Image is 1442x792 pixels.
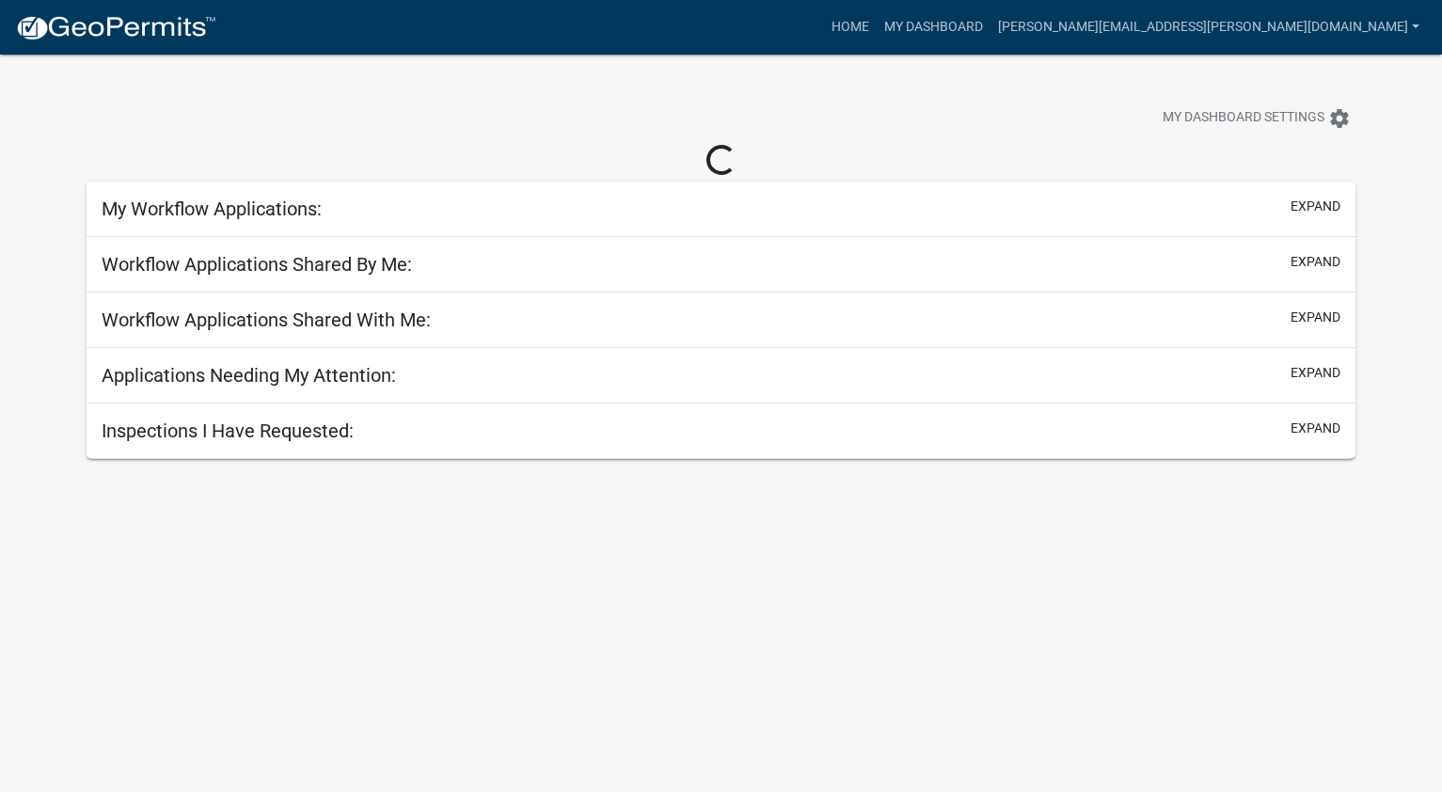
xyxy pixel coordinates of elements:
[990,9,1427,45] a: [PERSON_NAME][EMAIL_ADDRESS][PERSON_NAME][DOMAIN_NAME]
[1291,363,1340,383] button: expand
[877,9,990,45] a: My Dashboard
[1328,107,1351,130] i: settings
[102,253,412,276] h5: Workflow Applications Shared By Me:
[1291,197,1340,216] button: expand
[102,420,354,442] h5: Inspections I Have Requested:
[824,9,877,45] a: Home
[102,309,431,331] h5: Workflow Applications Shared With Me:
[1163,107,1324,130] span: My Dashboard Settings
[102,198,322,220] h5: My Workflow Applications:
[1291,419,1340,438] button: expand
[1148,100,1366,136] button: My Dashboard Settingssettings
[1291,308,1340,327] button: expand
[1291,252,1340,272] button: expand
[102,364,396,387] h5: Applications Needing My Attention:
